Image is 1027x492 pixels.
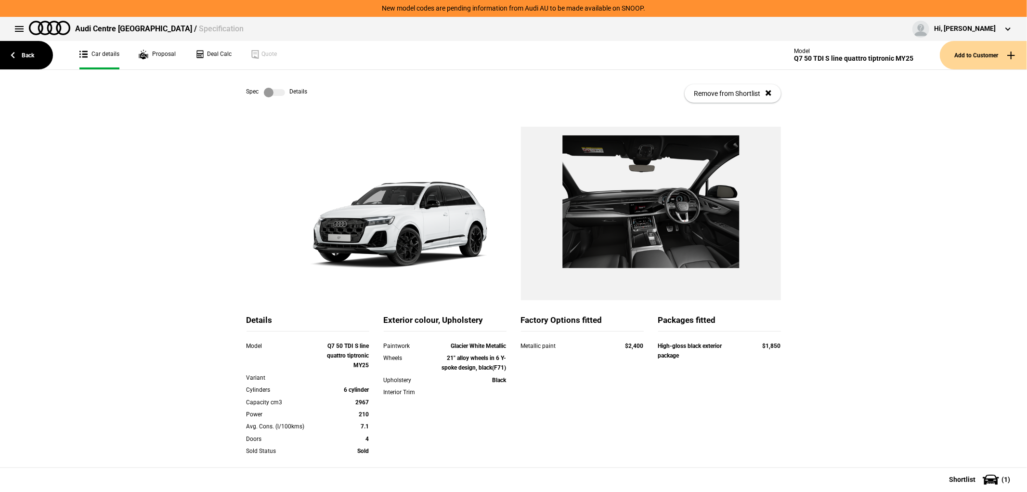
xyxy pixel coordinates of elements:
[949,476,975,483] span: Shortlist
[442,355,507,371] strong: 21" alloy wheels in 6 Y-spoke design, black(F71)
[247,341,320,351] div: Model
[384,315,507,332] div: Exterior colour, Upholstery
[366,436,369,442] strong: 4
[934,24,996,34] div: Hi, [PERSON_NAME]
[199,24,244,33] span: Specification
[195,41,232,69] a: Deal Calc
[247,410,320,419] div: Power
[79,41,119,69] a: Car details
[75,24,244,34] div: Audi Centre [GEOGRAPHIC_DATA] /
[327,343,369,369] strong: Q7 50 TDI S line quattro tiptronic MY25
[794,48,913,54] div: Model
[384,387,433,397] div: Interior Trim
[29,21,70,35] img: audi.png
[247,446,320,456] div: Sold Status
[940,41,1027,69] button: Add to Customer
[358,448,369,454] strong: Sold
[247,434,320,444] div: Doors
[794,54,913,63] div: Q7 50 TDI S line quattro tiptronic MY25
[361,423,369,430] strong: 7.1
[625,343,644,349] strong: $2,400
[344,386,369,393] strong: 6 cylinder
[658,343,722,359] strong: High-gloss black exterior package
[247,422,320,431] div: Avg. Cons. (l/100kms)
[1001,476,1010,483] span: ( 1 )
[247,373,320,383] div: Variant
[384,353,433,363] div: Wheels
[521,341,607,351] div: Metallic paint
[384,375,433,385] div: Upholstery
[658,315,781,332] div: Packages fitted
[384,341,433,351] div: Paintwork
[247,398,320,407] div: Capacity cm3
[763,343,781,349] strong: $1,850
[247,315,369,332] div: Details
[521,315,644,332] div: Factory Options fitted
[935,467,1027,492] button: Shortlist(1)
[139,41,176,69] a: Proposal
[247,88,308,97] div: Spec Details
[685,84,781,103] button: Remove from Shortlist
[356,399,369,406] strong: 2967
[451,343,507,349] strong: Glacier White Metallic
[493,377,507,384] strong: Black
[359,411,369,418] strong: 210
[247,385,320,395] div: Cylinders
